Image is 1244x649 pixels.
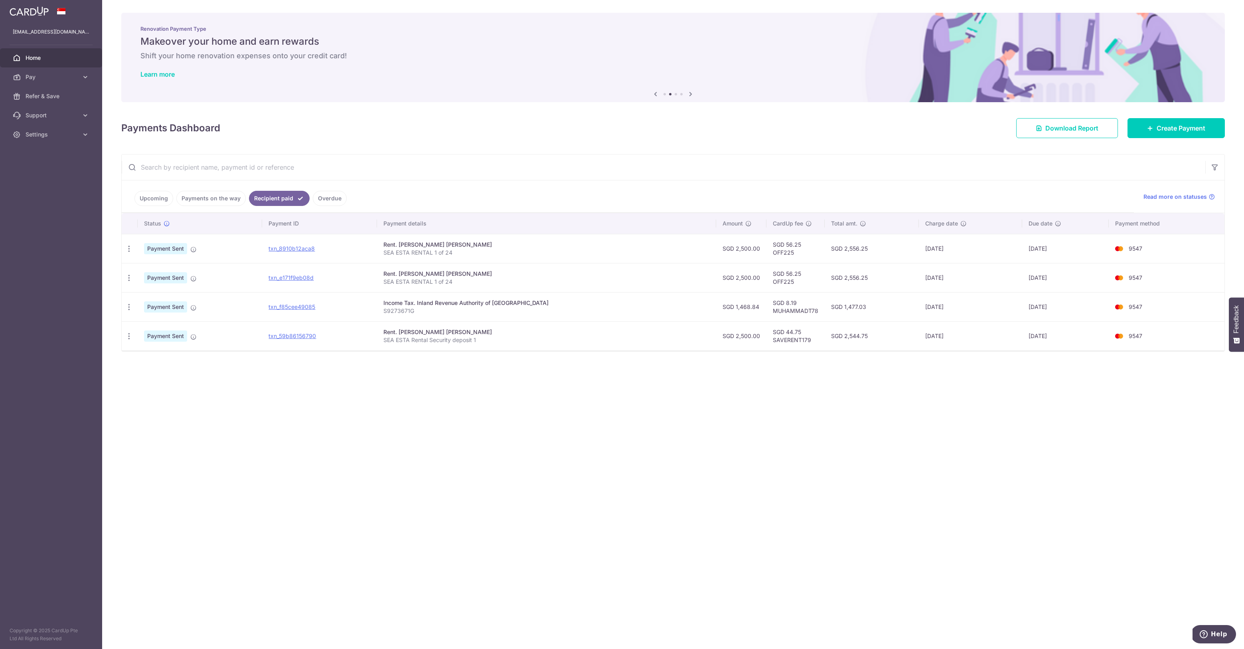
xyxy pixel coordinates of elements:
[723,220,743,228] span: Amount
[1143,193,1215,201] a: Read more on statuses
[262,213,377,234] th: Payment ID
[140,35,1206,48] h5: Makeover your home and earn rewards
[383,278,710,286] p: SEA ESTA RENTAL 1 of 24
[140,51,1206,61] h6: Shift your home renovation expenses onto your credit card!
[1022,263,1109,292] td: [DATE]
[144,243,187,254] span: Payment Sent
[383,328,710,336] div: Rent. [PERSON_NAME] [PERSON_NAME]
[1111,273,1127,283] img: Bank Card
[176,191,246,206] a: Payments on the way
[919,263,1022,292] td: [DATE]
[269,245,315,252] a: txn_8910b12aca8
[1127,118,1225,138] a: Create Payment
[1022,234,1109,263] td: [DATE]
[140,70,175,78] a: Learn more
[383,299,710,307] div: Income Tax. Inland Revenue Authority of [GEOGRAPHIC_DATA]
[773,220,803,228] span: CardUp fee
[1233,305,1240,333] span: Feedback
[919,234,1022,263] td: [DATE]
[121,121,220,135] h4: Payments Dashboard
[1111,302,1127,312] img: Bank Card
[13,28,89,36] p: [EMAIL_ADDRESS][DOMAIN_NAME]
[831,220,857,228] span: Total amt.
[825,263,919,292] td: SGD 2,556.25
[377,213,716,234] th: Payment details
[766,292,825,321] td: SGD 8.19 MUHAMMADT78
[1157,123,1205,133] span: Create Payment
[1022,321,1109,350] td: [DATE]
[766,234,825,263] td: SGD 56.25 OFF225
[919,321,1022,350] td: [DATE]
[383,336,710,344] p: SEA ESTA Rental Security deposit 1
[1229,297,1244,352] button: Feedback - Show survey
[144,330,187,342] span: Payment Sent
[1111,331,1127,341] img: Bank Card
[825,321,919,350] td: SGD 2,544.75
[144,220,161,228] span: Status
[122,154,1205,180] input: Search by recipient name, payment id or reference
[1111,244,1127,253] img: Bank Card
[26,73,78,81] span: Pay
[925,220,958,228] span: Charge date
[766,321,825,350] td: SGD 44.75 SAVERENT179
[919,292,1022,321] td: [DATE]
[383,241,710,249] div: Rent. [PERSON_NAME] [PERSON_NAME]
[383,249,710,257] p: SEA ESTA RENTAL 1 of 24
[825,292,919,321] td: SGD 1,477.03
[26,54,78,62] span: Home
[269,303,315,310] a: txn_f85cee49085
[134,191,173,206] a: Upcoming
[383,270,710,278] div: Rent. [PERSON_NAME] [PERSON_NAME]
[1045,123,1098,133] span: Download Report
[140,26,1206,32] p: Renovation Payment Type
[1109,213,1224,234] th: Payment method
[716,292,766,321] td: SGD 1,468.84
[121,13,1225,102] img: Renovation banner
[716,263,766,292] td: SGD 2,500.00
[26,92,78,100] span: Refer & Save
[249,191,310,206] a: Recipient paid
[144,272,187,283] span: Payment Sent
[766,263,825,292] td: SGD 56.25 OFF225
[825,234,919,263] td: SGD 2,556.25
[1016,118,1118,138] a: Download Report
[716,321,766,350] td: SGD 2,500.00
[26,111,78,119] span: Support
[269,332,316,339] a: txn_59b86156790
[269,274,314,281] a: txn_e171f9eb08d
[1029,220,1052,228] span: Due date
[1129,332,1142,339] span: 9547
[716,234,766,263] td: SGD 2,500.00
[144,301,187,313] span: Payment Sent
[1129,245,1142,252] span: 9547
[26,131,78,139] span: Settings
[313,191,347,206] a: Overdue
[383,307,710,315] p: S9273671G
[1129,303,1142,310] span: 9547
[1143,193,1207,201] span: Read more on statuses
[1022,292,1109,321] td: [DATE]
[10,6,49,16] img: CardUp
[1129,274,1142,281] span: 9547
[1193,625,1236,645] iframe: Opens a widget where you can find more information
